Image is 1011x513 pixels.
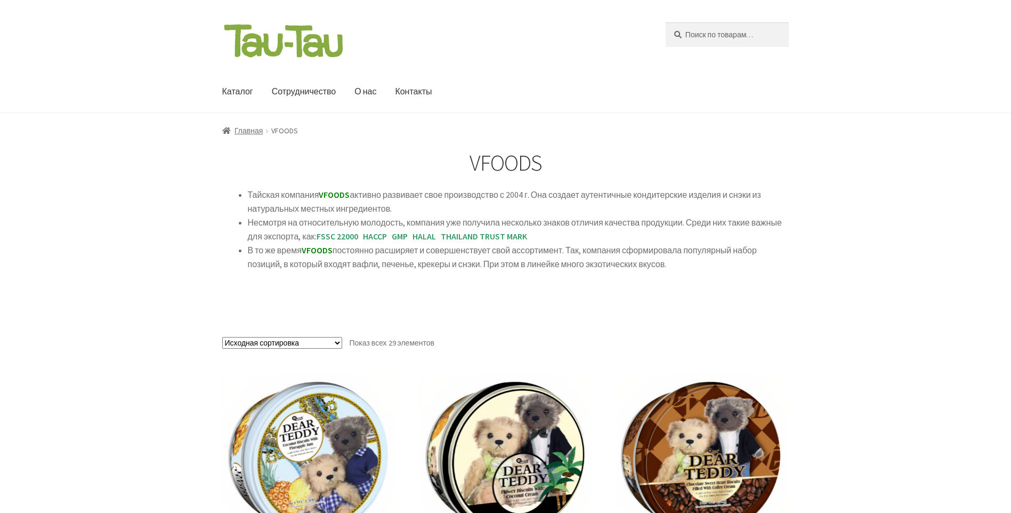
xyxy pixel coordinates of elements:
[666,22,789,47] input: Поиск по товарам…
[319,189,350,200] strong: VFOODS
[346,71,385,113] a: О нас
[222,149,789,177] h1: VFOODS
[386,71,440,113] a: Контакты
[222,22,345,59] img: Tau-Tau
[248,216,789,244] li: Несмотря на относительную молодость, компания уже получила несколько знаков отличия качества прод...
[222,125,789,137] nav: VFOODS
[263,71,345,113] a: Сотрудничество
[222,126,263,135] a: Главная
[263,125,271,137] span: /
[317,231,527,242] strong: FSSC 22000 HACCP GMP HALAL THAILAND TRUST MARK
[248,244,789,271] li: В то же время постоянно расширяет и совершенствует свой ассортимент. Так, компания сформировала п...
[302,245,333,255] strong: VFOODS
[214,71,262,113] a: Каталог
[248,188,789,216] li: Тайская компания активно развивает свое производство с 2004 г. Она создает аутентичные кондитерск...
[350,334,435,351] p: Показ всех 29 элементов
[222,337,342,349] select: Заказ в магазине
[222,71,641,113] nav: Основное меню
